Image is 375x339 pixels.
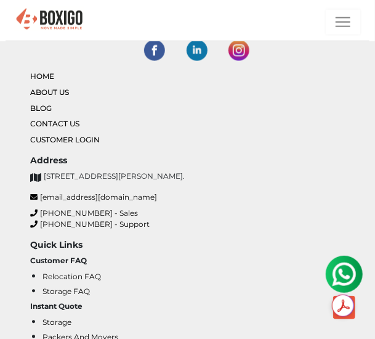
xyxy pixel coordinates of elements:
[31,240,345,251] h6: Quick Links
[31,219,345,231] a: [PHONE_NUMBER] - Support
[144,40,165,61] img: facebook-social-links
[31,71,55,81] a: Home
[31,104,52,113] a: Blog
[42,318,71,327] a: Storage
[42,272,101,282] a: Relocation FAQ
[31,136,100,145] a: Customer Login
[31,208,345,219] a: [PHONE_NUMBER] - Sales
[31,88,70,97] a: About Us
[31,156,345,166] h6: Address
[336,15,350,30] img: menu
[12,12,37,37] img: whatsapp-icon.svg
[31,256,87,266] b: Customer FAQ
[228,40,249,61] img: instagram-social-links
[44,171,200,182] p: [STREET_ADDRESS][PERSON_NAME].
[31,302,83,311] b: Instant Quote
[31,192,345,203] a: [EMAIL_ADDRESS][DOMAIN_NAME]
[31,120,80,129] a: Contact Us
[42,287,90,296] a: Storage FAQ
[187,40,208,61] img: linked-in-social-links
